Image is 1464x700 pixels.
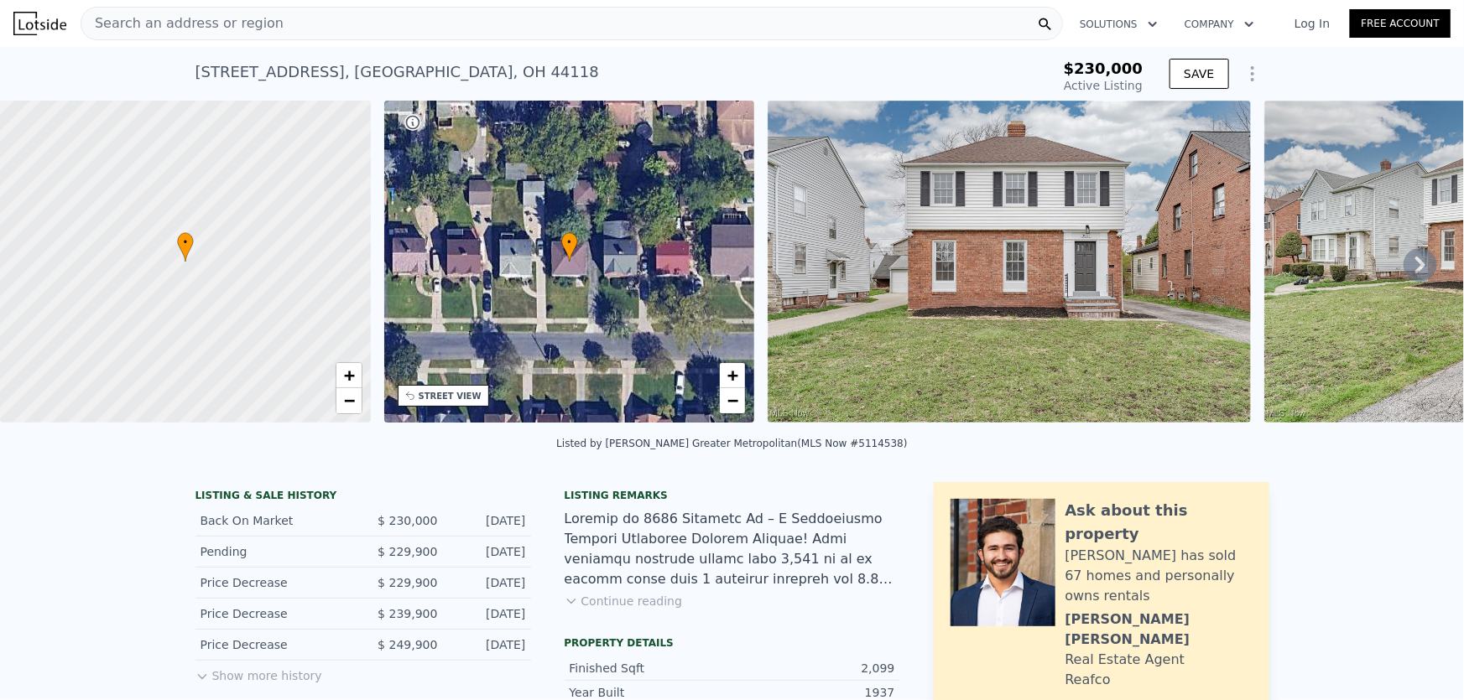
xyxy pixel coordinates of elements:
span: + [727,365,738,386]
div: Pending [201,543,350,560]
span: $ 249,900 [378,638,437,651]
span: − [727,390,738,411]
a: Zoom out [720,388,745,413]
a: Log In [1274,15,1350,32]
div: [DATE] [451,574,526,591]
a: Zoom in [720,363,745,388]
div: [STREET_ADDRESS] , [GEOGRAPHIC_DATA] , OH 44118 [195,60,599,84]
a: Zoom out [336,388,362,413]
div: Real Estate Agent [1065,650,1185,670]
span: • [177,235,194,250]
span: + [343,365,354,386]
span: Search an address or region [81,13,284,34]
span: $ 229,900 [378,576,437,589]
div: Back On Market [201,512,350,529]
button: Solutions [1066,9,1171,39]
span: $ 239,900 [378,607,437,620]
div: LISTING & SALE HISTORY [195,489,531,506]
div: • [561,232,578,262]
img: Sale: 146445494 Parcel: 84266924 [768,101,1251,423]
button: Company [1171,9,1268,39]
div: [DATE] [451,512,526,529]
div: Listed by [PERSON_NAME] Greater Metropolitan (MLS Now #5114538) [556,438,907,449]
span: $ 229,900 [378,545,437,558]
a: Zoom in [336,363,362,388]
div: 2,099 [732,660,895,677]
button: SAVE [1170,59,1228,89]
span: − [343,390,354,411]
button: Show more history [195,661,322,684]
img: Lotside [13,12,66,35]
div: Price Decrease [201,636,350,653]
div: Reafco [1065,670,1111,690]
div: [PERSON_NAME] [PERSON_NAME] [1065,609,1253,650]
div: STREET VIEW [419,390,482,402]
div: Loremip do 8686 Sitametc Ad – E Seddoeiusmo Tempori Utlaboree Dolorem Aliquae! Admi veniamqu nost... [565,509,900,589]
div: [DATE] [451,605,526,622]
span: Active Listing [1064,79,1143,92]
div: [PERSON_NAME] has sold 67 homes and personally owns rentals [1065,546,1253,606]
div: • [177,232,194,262]
div: Property details [565,636,900,650]
div: Finished Sqft [570,660,732,677]
span: $ 230,000 [378,514,437,527]
div: [DATE] [451,543,526,560]
span: $230,000 [1064,60,1144,77]
div: [DATE] [451,636,526,653]
div: Listing remarks [565,489,900,502]
button: Show Options [1236,57,1269,91]
button: Continue reading [565,593,683,609]
a: Free Account [1350,9,1451,38]
span: • [561,235,578,250]
div: Price Decrease [201,605,350,622]
div: Price Decrease [201,574,350,591]
div: Ask about this property [1065,499,1253,546]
